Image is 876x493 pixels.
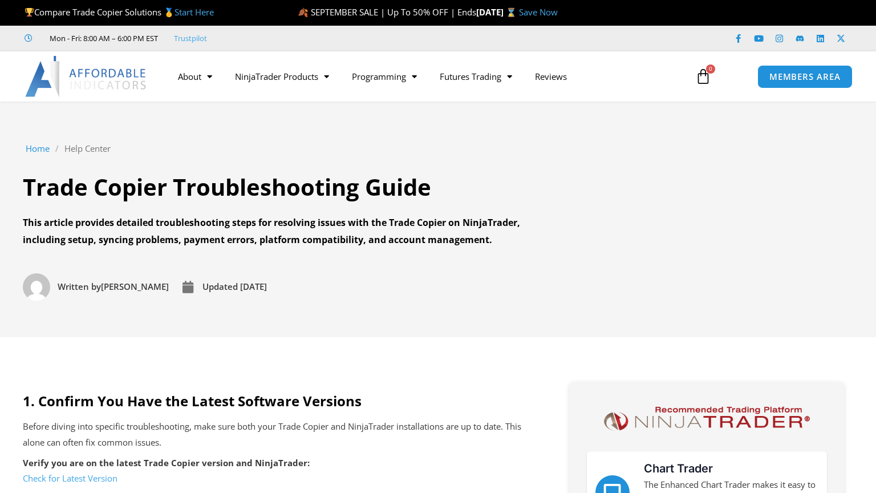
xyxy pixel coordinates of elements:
p: Before diving into specific troubleshooting, make sure both your Trade Copier and NinjaTrader ins... [23,419,530,451]
a: 0 [678,60,728,93]
span: 🍂 SEPTEMBER SALE | Up To 50% OFF | Ends [298,6,476,18]
img: Picture of David Koehler [23,273,50,301]
div: This article provides detailed troubleshooting steps for resolving issues with the Trade Copier o... [23,215,547,248]
a: Programming [340,63,428,90]
a: Home [26,141,50,157]
span: 0 [706,64,715,74]
a: About [167,63,224,90]
h1: Trade Copier Troubleshooting Guide [23,171,547,203]
a: Help Center [64,141,111,157]
span: MEMBERS AREA [769,72,841,81]
img: 🏆 [25,8,34,17]
a: Start Here [175,6,214,18]
a: Trustpilot [174,33,207,43]
time: [DATE] [240,281,267,292]
a: Reviews [524,63,578,90]
a: Chart Trader [644,462,713,475]
span: Compare Trade Copier Solutions 🥇 [25,6,214,18]
span: Written by [58,281,101,292]
span: [PERSON_NAME] [55,279,169,295]
img: NinjaTrader Logo | Affordable Indicators – NinjaTrader [599,403,815,434]
a: MEMBERS AREA [757,65,853,88]
span: / [55,141,59,157]
a: Check for Latest Version [23,472,117,484]
span: Updated [202,281,238,292]
strong: [DATE] ⌛ [476,6,519,18]
a: NinjaTrader Products [224,63,340,90]
img: LogoAI | Affordable Indicators – NinjaTrader [25,56,148,97]
strong: Verify you are on the latest Trade Copier version and NinjaTrader: [23,457,310,468]
strong: 1. Confirm You Have the Latest Software Versions [23,391,362,410]
a: Futures Trading [428,63,524,90]
nav: Menu [167,63,684,90]
a: Save Now [519,6,558,18]
span: Mon - Fri: 8:00 AM – 6:00 PM EST [47,31,158,45]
